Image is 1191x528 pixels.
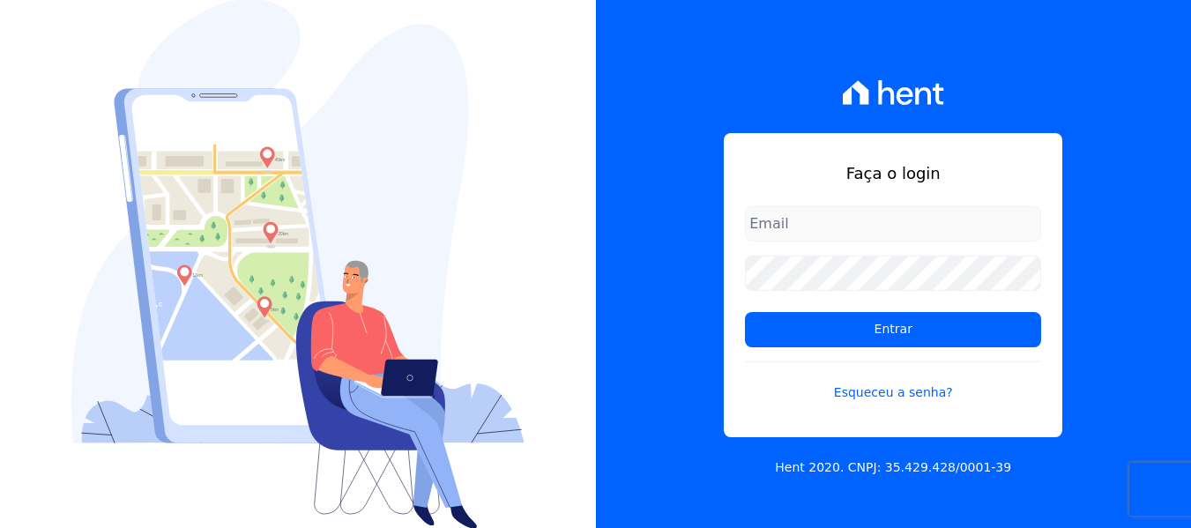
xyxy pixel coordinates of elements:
p: Hent 2020. CNPJ: 35.429.428/0001-39 [775,458,1011,477]
input: Email [745,206,1041,242]
a: Esqueceu a senha? [745,361,1041,402]
input: Entrar [745,312,1041,347]
h1: Faça o login [745,161,1041,185]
